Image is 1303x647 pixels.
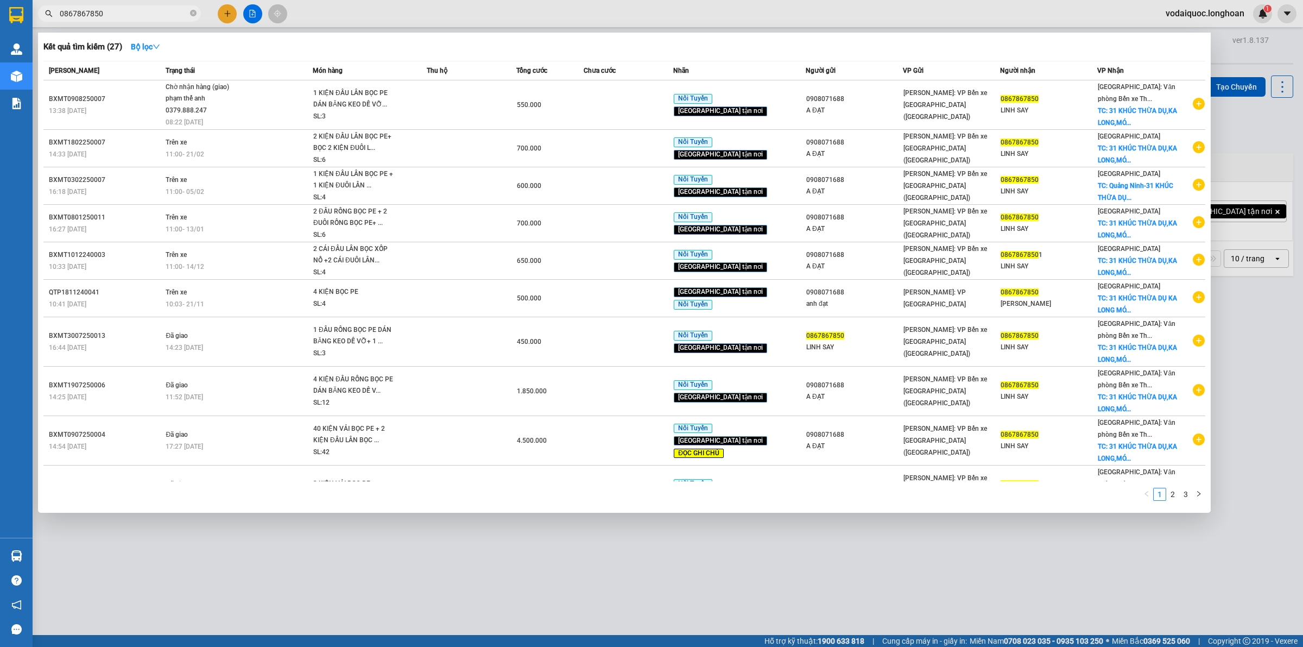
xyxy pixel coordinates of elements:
[313,229,395,241] div: SL: 6
[1001,391,1097,403] div: LINH SAY
[1001,148,1097,160] div: LINH SAY
[674,106,767,116] span: [GEOGRAPHIC_DATA] tận nơi
[1167,488,1179,500] a: 2
[60,8,188,20] input: Tìm tên, số ĐT hoặc mã đơn
[1001,249,1097,261] div: 1
[1193,141,1205,153] span: plus-circle
[806,298,902,310] div: anh đạt
[1153,488,1166,501] li: 1
[1001,176,1039,184] span: 0867867850
[674,137,712,147] span: Nối Tuyến
[1001,186,1097,197] div: LINH SAY
[77,5,219,20] strong: PHIẾU DÁN LÊN HÀNG
[166,67,195,74] span: Trạng thái
[1098,245,1160,253] span: [GEOGRAPHIC_DATA]
[1098,443,1177,462] span: TC: 31 KHÚC THỪA DỤ,KA LONG,MÓ...
[11,624,22,635] span: message
[674,380,712,390] span: Nối Tuyến
[11,550,22,562] img: warehouse-icon
[1143,491,1150,497] span: left
[1098,393,1177,413] span: TC: 31 KHÚC THỪA DỤ,KA LONG,MÓ...
[674,449,724,458] span: ĐỌC GHI CHÚ
[49,344,86,351] span: 16:44 [DATE]
[806,212,902,223] div: 0908071688
[1097,67,1124,74] span: VP Nhận
[313,447,395,458] div: SL: 42
[1098,320,1175,340] span: [GEOGRAPHIC_DATA]: Văn phòng Bến xe Th...
[806,67,836,74] span: Người gửi
[30,23,58,33] strong: CSKH:
[166,118,203,126] span: 08:22 [DATE]
[313,348,395,360] div: SL: 3
[1098,369,1175,389] span: [GEOGRAPHIC_DATA]: Văn phòng Bến xe Th...
[1193,216,1205,228] span: plus-circle
[1001,223,1097,235] div: LINH SAY
[517,182,541,190] span: 600.000
[166,443,203,450] span: 17:27 [DATE]
[674,287,767,297] span: [GEOGRAPHIC_DATA] tận nơi
[806,429,902,441] div: 0908071688
[166,225,204,233] span: 11:00 - 13/01
[1166,488,1179,501] li: 2
[49,380,162,391] div: BXMT1907250006
[313,67,343,74] span: Món hàng
[674,150,767,160] span: [GEOGRAPHIC_DATA] tận nơi
[313,324,395,348] div: 1 ĐẦU RỒNG BỌC PE DÁN BĂNG KEO DỄ VỠ+ 1 ...
[517,338,541,346] span: 450.000
[49,137,162,148] div: BXMT1802250007
[313,298,395,310] div: SL: 4
[517,219,541,227] span: 700.000
[49,150,86,158] span: 14:33 [DATE]
[1098,468,1175,488] span: [GEOGRAPHIC_DATA]: Văn phòng Bến xe Th...
[1192,488,1205,501] button: right
[806,148,902,160] div: A ĐẠT
[11,575,22,586] span: question-circle
[166,93,247,116] div: phạm thế anh 0379.888.247
[49,393,86,401] span: 14:25 [DATE]
[49,249,162,261] div: BXMT1012240003
[1001,298,1097,310] div: [PERSON_NAME]
[49,300,86,308] span: 10:41 [DATE]
[1196,491,1202,497] span: right
[166,176,187,184] span: Trên xe
[903,67,924,74] span: VP Gửi
[166,344,203,351] span: 14:23 [DATE]
[806,287,902,298] div: 0908071688
[1154,488,1166,500] a: 1
[1180,488,1192,500] a: 3
[49,188,86,196] span: 16:18 [DATE]
[166,81,247,93] div: Chờ nhận hàng (giao)
[313,154,395,166] div: SL: 6
[1001,105,1097,116] div: LINH SAY
[1179,488,1192,501] li: 3
[806,380,902,391] div: 0908071688
[806,223,902,235] div: A ĐẠT
[4,75,68,84] span: 14:22:27 [DATE]
[1001,332,1039,340] span: 0867867850
[673,67,689,74] span: Nhãn
[674,262,767,272] span: [GEOGRAPHIC_DATA] tận nơi
[674,175,712,185] span: Nối Tuyến
[131,42,160,51] strong: Bộ lọc
[1098,294,1177,314] span: TC: 31 KHÚC THỪA DỤ KA LONG MÓ...
[517,257,541,265] span: 650.000
[806,105,902,116] div: A ĐẠT
[517,101,541,109] span: 550.000
[1098,145,1177,164] span: TC: 31 KHÚC THỪA DỤ,KA LONG,MÓ...
[674,187,767,197] span: [GEOGRAPHIC_DATA] tận nơi
[1001,441,1097,452] div: LINH SAY
[1193,335,1205,347] span: plus-circle
[806,249,902,261] div: 0908071688
[1098,107,1177,127] span: TC: 31 KHÚC THỪA DỤ,KA LONG,MÓ...
[313,267,395,279] div: SL: 4
[903,208,987,239] span: [PERSON_NAME]: VP Bến xe [GEOGRAPHIC_DATA] ([GEOGRAPHIC_DATA])
[674,343,767,353] span: [GEOGRAPHIC_DATA] tận nơi
[1098,170,1160,178] span: [GEOGRAPHIC_DATA]
[1098,208,1160,215] span: [GEOGRAPHIC_DATA]
[1098,257,1177,277] span: TC: 31 KHÚC THỪA DỤ,KA LONG,MÓ...
[903,288,966,308] span: [PERSON_NAME]: VP [GEOGRAPHIC_DATA]
[1193,98,1205,110] span: plus-circle
[674,250,712,260] span: Nối Tuyến
[517,387,547,395] span: 1.850.000
[1098,219,1177,239] span: TC: 31 KHÚC THỪA DỤ,KA LONG,MÓ...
